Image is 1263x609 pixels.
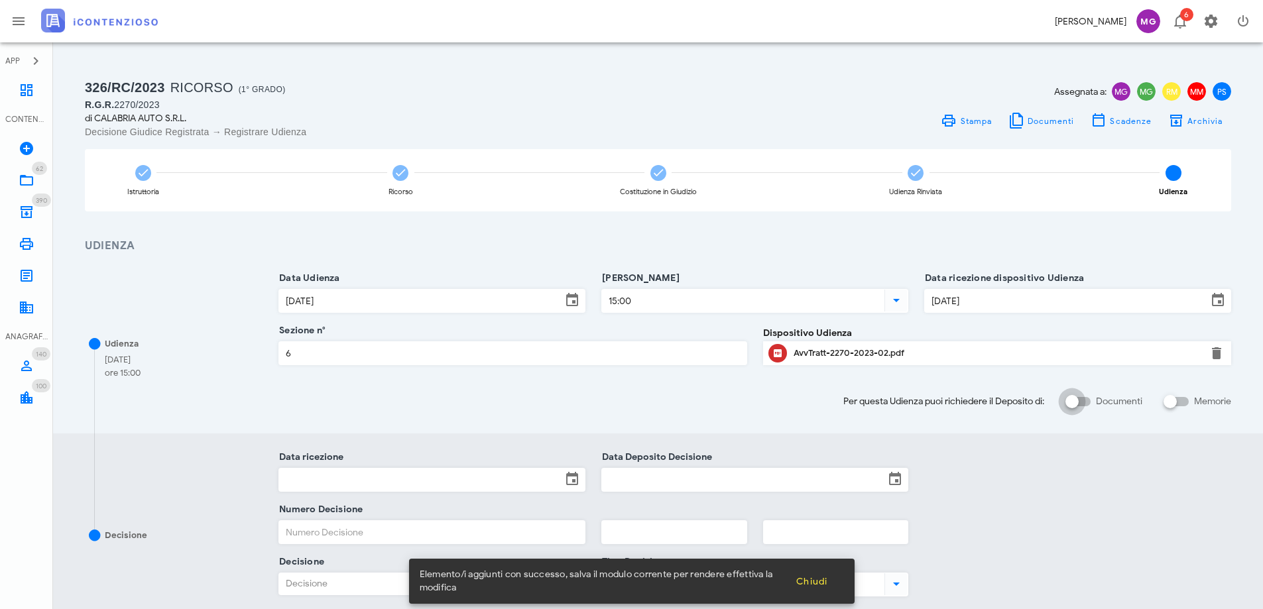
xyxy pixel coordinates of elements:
button: Elimina [1209,345,1225,361]
span: Distintivo [1180,8,1193,21]
label: Dispositivo Udienza [763,326,852,340]
div: ore 15:00 [105,366,141,380]
div: Ricorso [389,188,413,195]
span: 390 [36,196,47,205]
button: MG [1132,5,1164,37]
div: [DATE] [105,353,141,366]
button: Clicca per aprire un'anteprima del file o scaricarlo [768,344,787,362]
div: Decisione [279,573,562,594]
span: Chiudi [796,576,828,587]
label: Data ricezione dispositivo Udienza [921,272,1084,285]
span: Documenti [1027,116,1075,126]
input: Numero Decisione [279,521,585,543]
input: Ora Udienza [602,290,882,312]
div: Decisione [105,529,147,542]
div: 2270/2023 [85,98,650,111]
button: Archivia [1160,111,1231,130]
label: Tipo Decisione [598,555,670,569]
span: Stampa [959,116,992,126]
span: R.G.R. [85,99,114,110]
span: MM [1187,82,1206,101]
div: Udienza [1159,188,1187,195]
span: Ricorso [170,80,233,95]
span: 62 [36,164,43,173]
div: Udienza [105,337,139,351]
span: Distintivo [32,194,51,207]
label: Documenti [1096,395,1142,408]
label: Numero Decisione [275,503,363,516]
button: Chiudi [785,569,839,593]
div: CONTENZIOSO [5,113,48,125]
label: Decisione [275,555,324,569]
span: Elemento/i aggiunti con successo, salva il modulo corrente per rendere effettiva la modifica [420,568,785,594]
span: PS [1213,82,1231,101]
span: 140 [36,350,46,359]
span: Scadenze [1109,116,1152,126]
div: ANAGRAFICA [5,331,48,343]
span: RM [1162,82,1181,101]
img: logo-text-2x.png [41,9,158,32]
span: 5 [1166,165,1181,181]
div: di CALABRIA AUTO S.R.L. [85,111,650,125]
span: MG [1137,82,1156,101]
input: Sezione n° [279,342,746,364]
div: Clicca per aprire un'anteprima del file o scaricarlo [794,343,1201,364]
div: AvvTratt-2270-2023-02.pdf [794,348,1201,359]
label: Sezione n° [275,324,326,337]
span: MG [1136,9,1160,33]
div: [PERSON_NAME] [1055,15,1126,28]
button: Distintivo [1164,5,1195,37]
span: Distintivo [32,162,47,175]
div: Udienza Rinviata [889,188,942,195]
a: Stampa [933,111,1000,130]
span: Distintivo [32,379,50,392]
div: Decisione Giudice Registrata → Registrare Udienza [85,125,650,138]
label: [PERSON_NAME] [598,272,680,285]
span: (1° Grado) [239,85,286,94]
div: Istruttoria [127,188,159,195]
label: Data Udienza [275,272,340,285]
span: Per questa Udienza puoi richiedere il Deposito di: [843,394,1044,408]
span: 100 [36,382,46,390]
div: Costituzione in Giudizio [620,188,697,195]
span: Assegnata a: [1054,85,1107,99]
span: Archivia [1187,116,1223,126]
span: Distintivo [32,347,50,360]
h3: Udienza [85,238,1231,254]
button: Documenti [1000,111,1083,130]
span: 326/RC/2023 [85,80,165,95]
button: Scadenze [1083,111,1160,130]
label: Memorie [1194,395,1231,408]
span: MG [1112,82,1130,101]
